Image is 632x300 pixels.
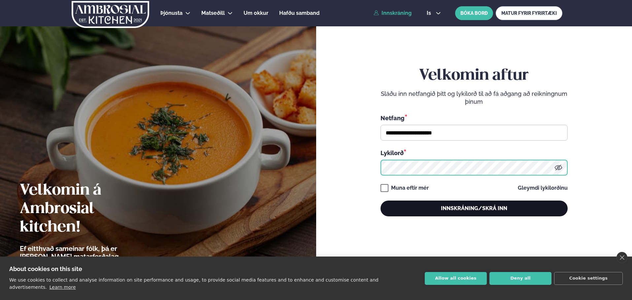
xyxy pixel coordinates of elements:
button: Allow all cookies [425,272,487,285]
button: is [421,11,446,16]
h2: Velkomin á Ambrosial kitchen! [20,181,157,237]
p: Ef eitthvað sameinar fólk, þá er [PERSON_NAME] matarferðalag. [20,245,157,260]
span: Matseðill [201,10,225,16]
span: Hafðu samband [279,10,319,16]
a: Learn more [50,285,76,290]
span: is [427,11,433,16]
p: We use cookies to collect and analyse information on site performance and usage, to provide socia... [9,277,379,290]
img: logo [71,1,150,28]
div: Netfang [381,114,568,122]
a: Innskráning [374,10,412,16]
button: BÓKA BORÐ [455,6,493,20]
a: Hafðu samband [279,9,319,17]
a: Um okkur [244,9,268,17]
a: Matseðill [201,9,225,17]
button: Innskráning/Skrá inn [381,201,568,216]
a: close [616,252,627,263]
h2: Velkomin aftur [381,67,568,85]
span: Þjónusta [160,10,183,16]
span: Um okkur [244,10,268,16]
p: Sláðu inn netfangið þitt og lykilorð til að fá aðgang að reikningnum þínum [381,90,568,106]
a: Þjónusta [160,9,183,17]
button: Deny all [489,272,551,285]
button: Cookie settings [554,272,623,285]
a: MATUR FYRIR FYRIRTÆKI [496,6,562,20]
div: Lykilorð [381,149,568,157]
a: Gleymdi lykilorðinu [518,185,568,191]
strong: About cookies on this site [9,265,82,272]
